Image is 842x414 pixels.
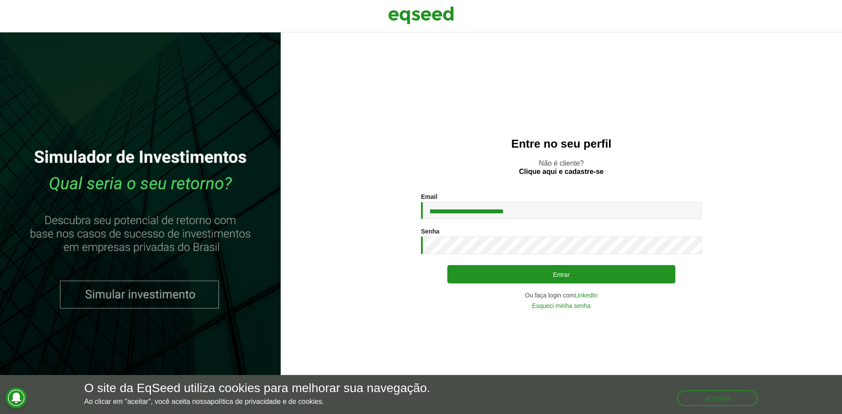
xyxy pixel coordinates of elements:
h5: O site da EqSeed utiliza cookies para melhorar sua navegação. [84,382,430,395]
img: EqSeed Logo [388,4,454,26]
h2: Entre no seu perfil [298,138,824,150]
p: Ao clicar em "aceitar", você aceita nossa . [84,397,430,406]
button: Aceitar [677,390,758,406]
button: Entrar [447,265,675,283]
p: Não é cliente? [298,159,824,176]
label: Senha [421,228,439,234]
a: Clique aqui e cadastre-se [519,168,604,175]
a: Esqueci minha senha [532,303,591,309]
div: Ou faça login com [421,292,702,298]
label: Email [421,194,437,200]
a: política de privacidade e de cookies [211,398,322,405]
a: LinkedIn [574,292,598,298]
